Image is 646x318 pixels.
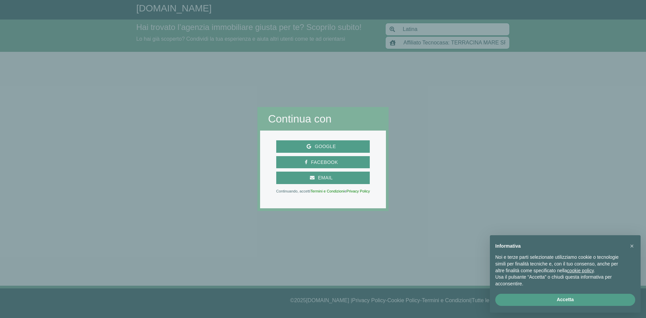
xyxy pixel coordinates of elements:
span: × [630,242,634,250]
span: Email [315,174,336,182]
a: cookie policy - il link si apre in una nuova scheda [567,268,594,273]
button: Chiudi questa informativa [626,241,637,251]
span: Google [311,142,339,151]
button: Google [276,140,370,153]
h2: Continua con [268,112,378,125]
a: Privacy Policy [347,189,370,193]
p: Continuando, accetti e [276,189,370,193]
a: Termini e Condizioni [311,189,345,193]
h2: Informativa [495,243,624,249]
button: Email [276,172,370,184]
button: Facebook [276,156,370,169]
span: Facebook [308,158,341,167]
p: Usa il pulsante “Accetta” o chiudi questa informativa per acconsentire. [495,274,624,287]
p: Noi e terze parti selezionate utilizziamo cookie o tecnologie simili per finalità tecniche e, con... [495,254,624,274]
button: Accetta [495,294,635,306]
